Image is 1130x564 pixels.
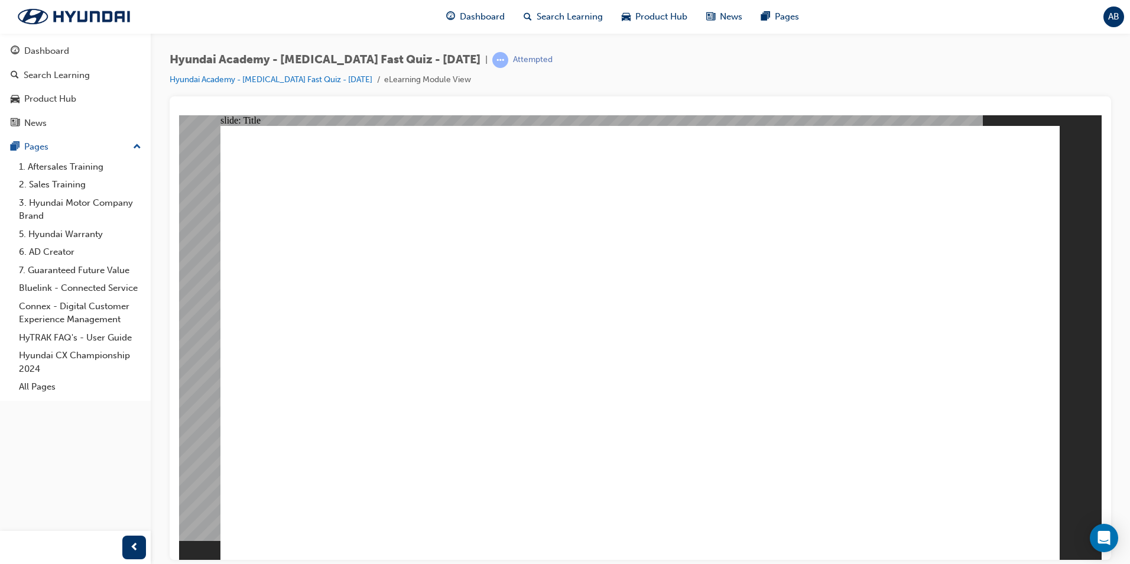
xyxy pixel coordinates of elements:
[5,112,146,134] a: News
[5,38,146,136] button: DashboardSearch LearningProduct HubNews
[1103,7,1124,27] button: AB
[514,5,612,29] a: search-iconSearch Learning
[1090,524,1118,552] div: Open Intercom Messenger
[14,329,146,347] a: HyTRAK FAQ's - User Guide
[14,158,146,176] a: 1. Aftersales Training
[706,9,715,24] span: news-icon
[537,10,603,24] span: Search Learning
[775,10,799,24] span: Pages
[14,279,146,297] a: Bluelink - Connected Service
[524,9,532,24] span: search-icon
[5,136,146,158] button: Pages
[24,69,90,82] div: Search Learning
[24,92,76,106] div: Product Hub
[5,88,146,110] a: Product Hub
[384,73,471,87] li: eLearning Module View
[11,46,20,57] span: guage-icon
[437,5,514,29] a: guage-iconDashboard
[513,54,553,66] div: Attempted
[170,53,480,67] span: Hyundai Academy - [MEDICAL_DATA] Fast Quiz - [DATE]
[761,9,770,24] span: pages-icon
[1108,10,1119,24] span: AB
[14,261,146,280] a: 7. Guaranteed Future Value
[460,10,505,24] span: Dashboard
[14,225,146,244] a: 5. Hyundai Warranty
[752,5,808,29] a: pages-iconPages
[697,5,752,29] a: news-iconNews
[11,94,20,105] span: car-icon
[11,118,20,129] span: news-icon
[14,243,146,261] a: 6. AD Creator
[612,5,697,29] a: car-iconProduct Hub
[130,540,139,555] span: prev-icon
[492,52,508,68] span: learningRecordVerb_ATTEMPT-icon
[24,44,69,58] div: Dashboard
[11,70,19,81] span: search-icon
[14,176,146,194] a: 2. Sales Training
[24,140,48,154] div: Pages
[6,4,142,29] img: Trak
[14,346,146,378] a: Hyundai CX Championship 2024
[24,116,47,130] div: News
[5,64,146,86] a: Search Learning
[485,53,488,67] span: |
[14,297,146,329] a: Connex - Digital Customer Experience Management
[14,378,146,396] a: All Pages
[5,40,146,62] a: Dashboard
[170,74,372,85] a: Hyundai Academy - [MEDICAL_DATA] Fast Quiz - [DATE]
[14,194,146,225] a: 3. Hyundai Motor Company Brand
[622,9,631,24] span: car-icon
[11,142,20,153] span: pages-icon
[635,10,687,24] span: Product Hub
[133,140,141,155] span: up-icon
[720,10,742,24] span: News
[446,9,455,24] span: guage-icon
